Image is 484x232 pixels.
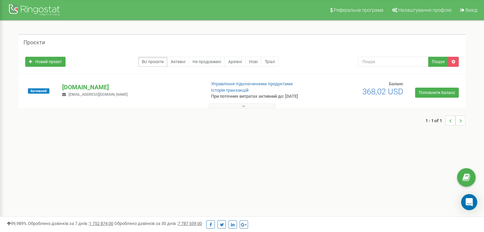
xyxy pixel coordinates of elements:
a: Активні [167,57,189,67]
a: Новий проєкт [25,57,66,67]
p: При поточних витратах активний до: [DATE] [211,93,312,100]
p: [DOMAIN_NAME] [62,83,200,92]
a: Архівні [225,57,246,67]
a: Тріал [261,57,279,67]
a: Історія транзакцій [211,88,249,93]
a: Управління підключеними продуктами [211,81,293,86]
span: 368,02 USD [362,87,403,96]
u: 7 787 559,00 [178,221,202,226]
nav: ... [426,109,466,132]
span: Активний [28,88,49,94]
input: Пошук [358,57,429,67]
span: Оброблено дзвінків за 7 днів : [28,221,113,226]
span: Налаштування профілю [398,7,451,13]
a: Поповнити баланс [415,88,459,98]
span: 1 - 1 of 1 [426,115,445,126]
a: Всі проєкти [138,57,167,67]
div: Open Intercom Messenger [461,194,477,210]
span: 99,989% [7,221,27,226]
a: Не продовжені [189,57,225,67]
span: Оброблено дзвінків за 30 днів : [114,221,202,226]
h5: Проєкти [24,40,45,46]
span: [EMAIL_ADDRESS][DOMAIN_NAME] [69,92,128,97]
span: Реферальна програма [334,7,384,13]
span: Вихід [466,7,477,13]
button: Пошук [428,57,448,67]
a: Нові [245,57,261,67]
span: Баланс [389,81,403,86]
u: 1 752 874,00 [89,221,113,226]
